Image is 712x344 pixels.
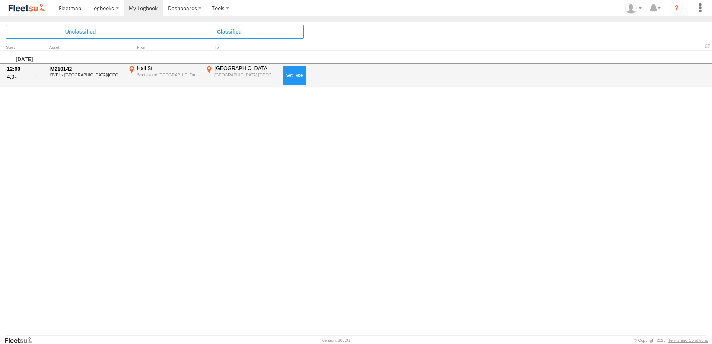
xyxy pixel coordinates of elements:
div: [GEOGRAPHIC_DATA] [214,65,277,71]
div: Click to Sort [6,46,28,50]
span: Click to view Unclassified Trips [6,25,155,38]
i: ? [671,2,683,14]
div: M210142 [50,66,123,72]
a: Terms and Conditions [668,338,708,343]
div: Asset [49,46,124,50]
div: [GEOGRAPHIC_DATA],[GEOGRAPHIC_DATA] [214,72,277,77]
div: To [204,46,279,50]
div: RVPL - [GEOGRAPHIC_DATA]/[GEOGRAPHIC_DATA]/[GEOGRAPHIC_DATA] [50,73,123,77]
div: © Copyright 2025 - [634,338,708,343]
span: Refresh [703,42,712,50]
span: Click to view Classified Trips [155,25,304,38]
div: Spotswood,[GEOGRAPHIC_DATA] [137,72,200,77]
label: Click to View Event Location [204,65,279,86]
a: Visit our Website [4,337,38,344]
div: Anthony Winton [623,3,644,14]
label: Click to View Event Location [127,65,201,86]
div: From [127,46,201,50]
div: Hall St [137,65,200,71]
div: 12:00 [7,66,27,72]
div: Version: 308.01 [322,338,350,343]
img: fleetsu-logo-horizontal.svg [7,3,46,13]
button: Click to Set [283,66,306,85]
div: 4.0 [7,73,27,80]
